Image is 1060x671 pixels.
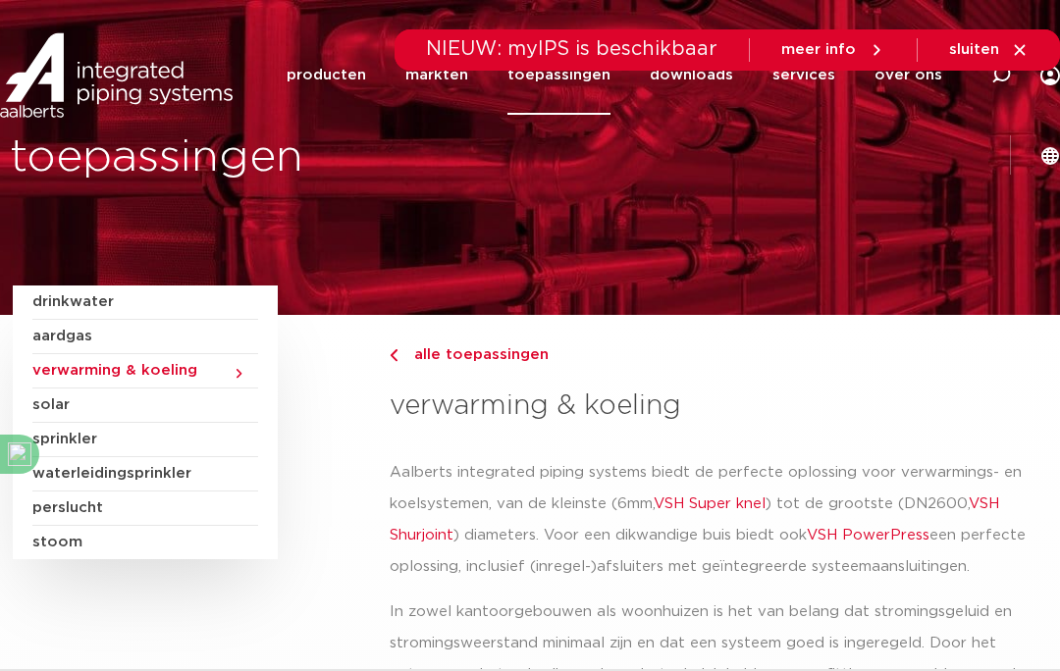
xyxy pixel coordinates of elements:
[650,35,733,115] a: downloads
[949,41,1029,59] a: sluiten
[781,41,885,59] a: meer info
[390,457,1047,583] p: Aalberts integrated piping systems biedt de perfecte oplossing voor verwarmings- en koelsystemen,...
[32,491,258,526] a: perslucht
[507,35,610,115] a: toepassingen
[390,387,1047,426] h3: verwarming & koeling
[1040,35,1060,115] div: my IPS
[32,388,258,423] a: solar
[781,42,856,57] span: meer info
[426,39,717,59] span: NIEUW: myIPS is beschikbaar
[949,42,999,57] span: sluiten
[807,528,929,542] a: VSH PowerPress
[32,457,258,491] a: waterleidingsprinkler
[390,343,1047,367] a: alle toepassingen
[287,35,366,115] a: producten
[390,349,397,362] img: chevron-right.svg
[32,354,258,388] a: verwarming & koeling
[32,320,258,354] a: aardgas
[772,35,835,115] a: services
[287,35,942,115] nav: Menu
[32,285,258,320] a: drinkwater
[32,423,258,457] a: sprinkler
[405,35,468,115] a: markten
[402,347,549,362] span: alle toepassingen
[874,35,942,115] a: over ons
[32,526,258,559] a: stoom
[390,496,999,542] a: VSH Shurjoint
[654,496,766,511] a: VSH Super knel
